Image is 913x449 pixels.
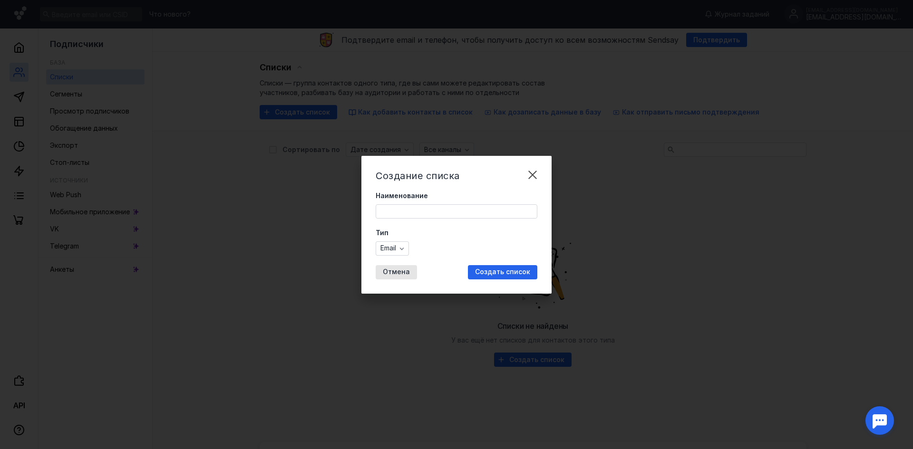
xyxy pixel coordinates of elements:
[468,265,537,279] button: Создать список
[376,265,417,279] button: Отмена
[380,244,396,252] span: Email
[475,268,530,276] span: Создать список
[376,228,389,238] span: Тип
[376,191,428,201] span: Наименование
[376,170,460,182] span: Создание списка
[376,241,409,256] button: Email
[383,268,410,276] span: Отмена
